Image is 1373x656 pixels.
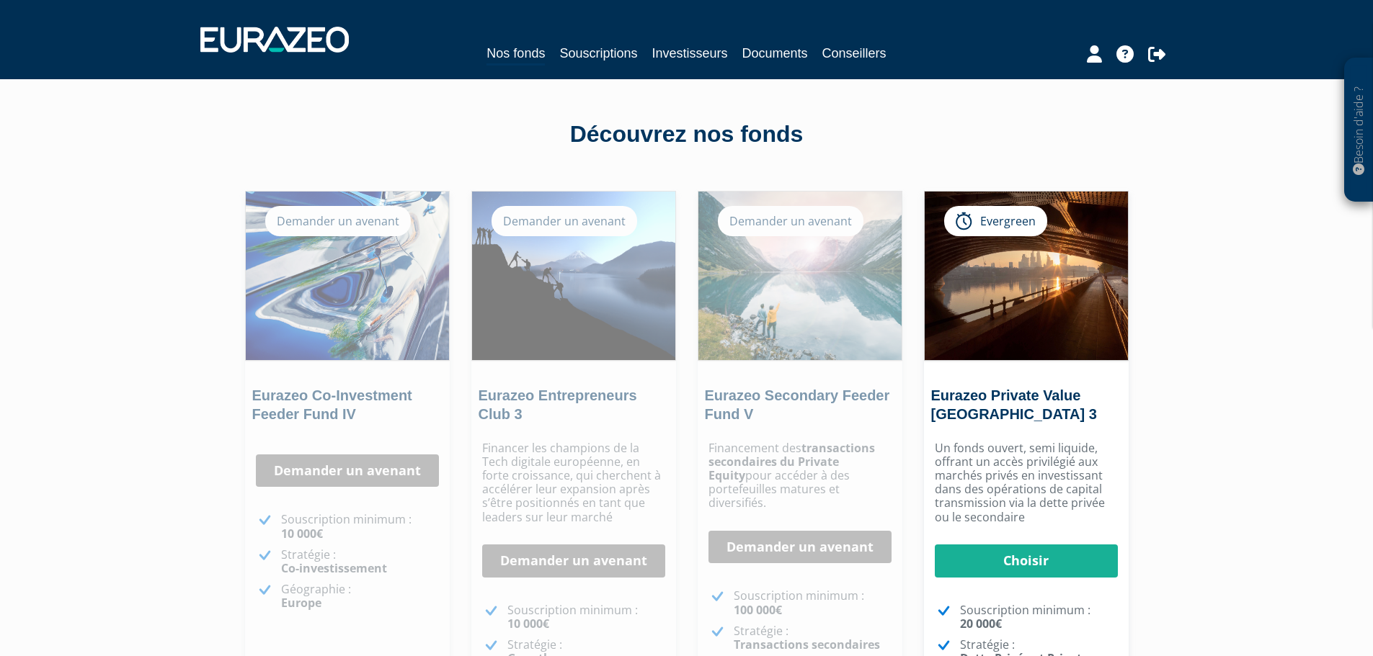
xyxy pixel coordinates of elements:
[708,531,892,564] a: Demander un avenant
[507,603,665,631] p: Souscription minimum :
[935,544,1118,578] a: Choisir
[472,192,675,360] img: Eurazeo Entrepreneurs Club 3
[705,387,890,422] a: Eurazeo Secondary Feeder Fund V
[492,206,637,236] div: Demander un avenant
[200,27,349,53] img: 1732889491-logotype_eurazeo_blanc_rvb.png
[281,548,439,575] p: Stratégie :
[507,616,549,632] strong: 10 000€
[1351,66,1367,195] p: Besoin d'aide ?
[486,43,545,66] a: Nos fonds
[281,513,439,540] p: Souscription minimum :
[718,206,863,236] div: Demander un avenant
[482,544,665,578] a: Demander un avenant
[931,387,1097,422] a: Eurazeo Private Value [GEOGRAPHIC_DATA] 3
[734,602,782,618] strong: 100 000€
[252,387,412,422] a: Eurazeo Co-Investment Feeder Fund IV
[281,583,439,610] p: Géographie :
[482,441,665,524] p: Financer les champions de la Tech digitale européenne, en forte croissance, qui cherchent à accél...
[246,192,449,360] img: Eurazeo Co-Investment Feeder Fund IV
[265,206,411,236] div: Demander un avenant
[276,118,1098,151] div: Découvrez nos fonds
[734,637,880,652] strong: Transactions secondaires
[935,441,1118,524] p: Un fonds ouvert, semi liquide, offrant un accès privilégié aux marchés privés en investissant dan...
[281,595,321,611] strong: Europe
[742,43,808,63] a: Documents
[652,43,727,63] a: Investisseurs
[925,192,1128,360] img: Eurazeo Private Value Europe 3
[708,441,892,511] p: Financement des pour accéder à des portefeuilles matures et diversifiés.
[281,560,387,576] strong: Co-investissement
[708,440,875,483] strong: transactions secondaires du Private Equity
[822,43,887,63] a: Conseillers
[559,43,637,63] a: Souscriptions
[944,206,1047,236] div: Evergreen
[734,624,892,652] p: Stratégie :
[960,616,1002,632] strong: 20 000€
[698,192,902,360] img: Eurazeo Secondary Feeder Fund V
[256,454,439,487] a: Demander un avenant
[479,387,637,422] a: Eurazeo Entrepreneurs Club 3
[281,526,323,542] strong: 10 000€
[734,589,892,616] p: Souscription minimum :
[960,603,1118,631] p: Souscription minimum :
